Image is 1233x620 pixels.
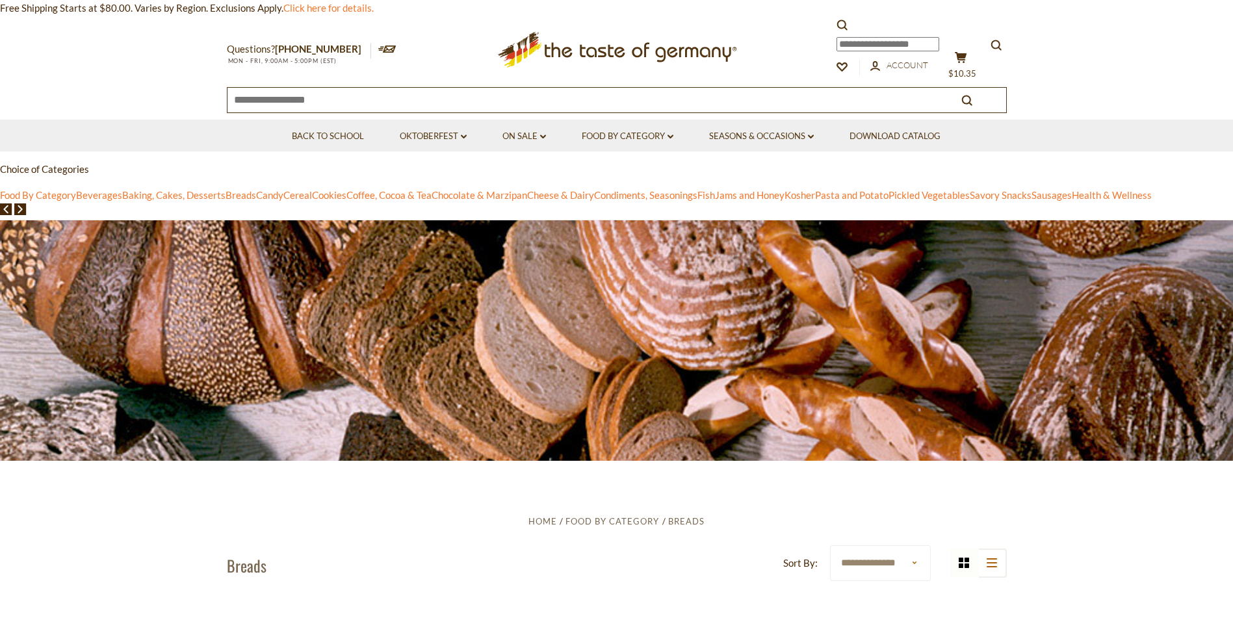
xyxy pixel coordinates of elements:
[528,516,557,526] a: Home
[283,2,374,14] a: Click here for details.
[594,189,697,201] a: Condiments, Seasonings
[1032,189,1072,201] a: Sausages
[227,556,266,575] h1: Breads
[785,189,815,201] a: Kosher
[815,189,889,201] a: Pasta and Potato
[1072,189,1152,201] a: Health & Wellness
[887,60,928,70] span: Account
[697,189,715,201] a: Fish
[565,516,659,526] a: Food By Category
[227,41,371,58] p: Questions?
[668,516,705,526] a: Breads
[283,189,312,201] a: Cereal
[942,51,981,84] button: $10.35
[527,189,594,201] a: Cheese & Dairy
[122,189,226,201] a: Baking, Cakes, Desserts
[502,129,546,144] a: On Sale
[948,68,976,79] span: $10.35
[850,129,941,144] a: Download Catalog
[715,189,785,201] a: Jams and Honey
[346,189,432,201] a: Coffee, Cocoa & Tea
[76,189,122,201] a: Beverages
[227,57,337,64] span: MON - FRI, 9:00AM - 5:00PM (EST)
[14,203,27,215] img: next arrow
[312,189,346,201] a: Cookies
[292,129,364,144] a: Back to School
[226,189,256,201] a: Breads
[400,129,467,144] a: Oktoberfest
[970,189,1032,201] a: Savory Snacks
[432,189,527,201] a: Chocolate & Marzipan
[870,58,928,73] a: Account
[256,189,283,201] a: Candy
[783,555,818,571] label: Sort By:
[275,43,361,55] a: [PHONE_NUMBER]
[582,129,673,144] a: Food By Category
[889,189,970,201] a: Pickled Vegetables
[709,129,814,144] a: Seasons & Occasions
